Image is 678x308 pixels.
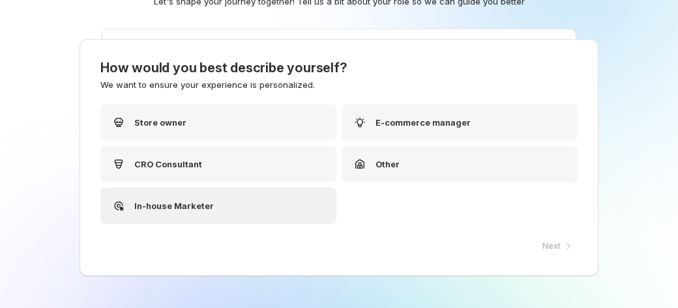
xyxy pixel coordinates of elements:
p: In-house Marketer [134,199,214,212]
p: E-commerce manager [376,116,471,129]
p: Store owner [134,116,186,129]
h3: How would you best describe yourself? [100,60,578,76]
p: CRO Consultant [134,158,202,171]
span: We want to ensure your experience is personalized. [100,79,315,90]
p: Other [376,158,400,171]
